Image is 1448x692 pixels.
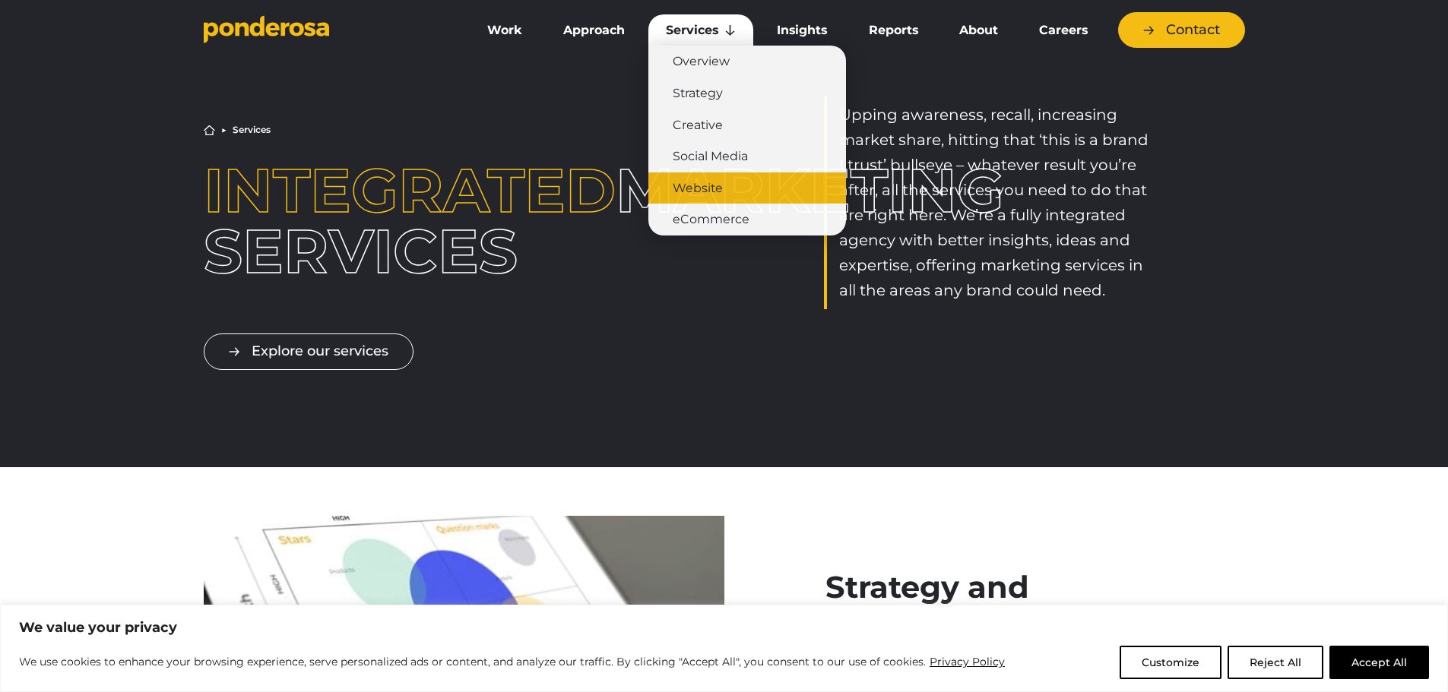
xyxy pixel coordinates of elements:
[825,564,1143,656] h2: Strategy and planning
[546,14,642,46] a: Approach
[204,153,616,227] span: Integrated
[929,653,1006,671] a: Privacy Policy
[1120,646,1221,679] button: Customize
[648,141,846,172] a: Social Media
[648,46,846,77] a: Overview
[1022,14,1105,46] a: Careers
[233,125,271,134] li: Services
[648,77,846,109] a: Strategy
[204,15,447,46] a: Go to homepage
[1118,12,1245,48] a: Contact
[204,125,215,136] a: Home
[19,618,1429,637] p: We value your privacy
[648,109,846,141] a: Creative
[648,204,846,235] a: eCommerce
[839,103,1156,303] p: Upping awareness, recall, increasing market share, hitting that ‘this is a brand I trust’ bullsey...
[204,333,413,369] a: Explore our services
[204,160,624,282] h1: marketing services
[648,14,753,46] a: Services
[851,14,936,46] a: Reports
[942,14,1016,46] a: About
[19,653,1006,671] p: We use cookies to enhance your browsing experience, serve personalized ads or content, and analyz...
[648,172,846,204] a: Website
[759,14,844,46] a: Insights
[1228,646,1323,679] button: Reject All
[1329,646,1429,679] button: Accept All
[221,125,227,134] li: ▶︎
[470,14,540,46] a: Work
